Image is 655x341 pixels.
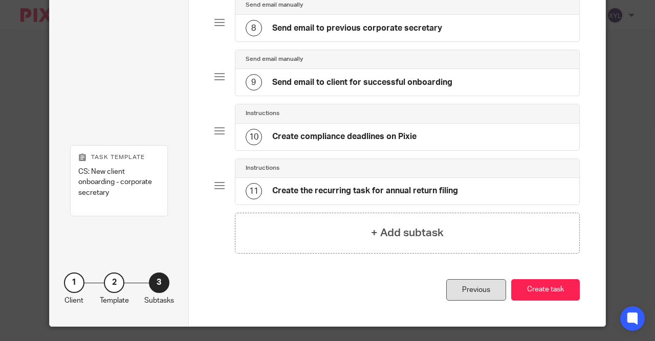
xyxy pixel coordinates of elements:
h4: Send email manually [246,1,303,9]
h4: Create the recurring task for annual return filing [272,186,458,196]
div: 11 [246,183,262,199]
div: 2 [104,272,124,293]
p: Client [64,295,83,306]
p: Task template [78,153,160,162]
div: 10 [246,129,262,145]
div: 1 [64,272,84,293]
h4: Instructions [246,109,279,118]
h4: + Add subtask [371,225,444,241]
h4: Create compliance deadlines on Pixie [272,131,417,142]
button: Create task [511,279,580,301]
p: Template [100,295,129,306]
div: Previous [446,279,506,301]
h4: Send email to previous corporate secretary [272,23,442,34]
div: 9 [246,74,262,90]
p: CS: New client onboarding - corporate secretary [78,167,160,198]
h4: Instructions [246,164,279,172]
h4: Send email manually [246,55,303,63]
p: Subtasks [144,295,174,306]
h4: Send email to client for successful onboarding [272,77,452,88]
div: 8 [246,20,262,36]
div: 3 [149,272,169,293]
